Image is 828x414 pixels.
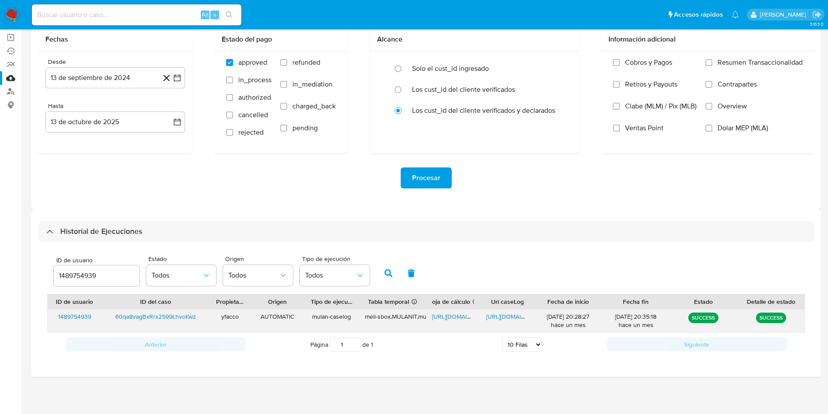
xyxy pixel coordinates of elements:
span: s [213,10,216,19]
input: Buscar usuario o caso... [32,9,241,21]
span: 3.163.0 [810,21,824,28]
button: search-icon [220,9,238,21]
span: Accesos rápidos [674,10,723,19]
span: Alt [202,10,209,19]
a: Notificaciones [732,11,739,18]
a: Salir [812,10,821,19]
p: yesica.facco@mercadolibre.com [760,10,809,19]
